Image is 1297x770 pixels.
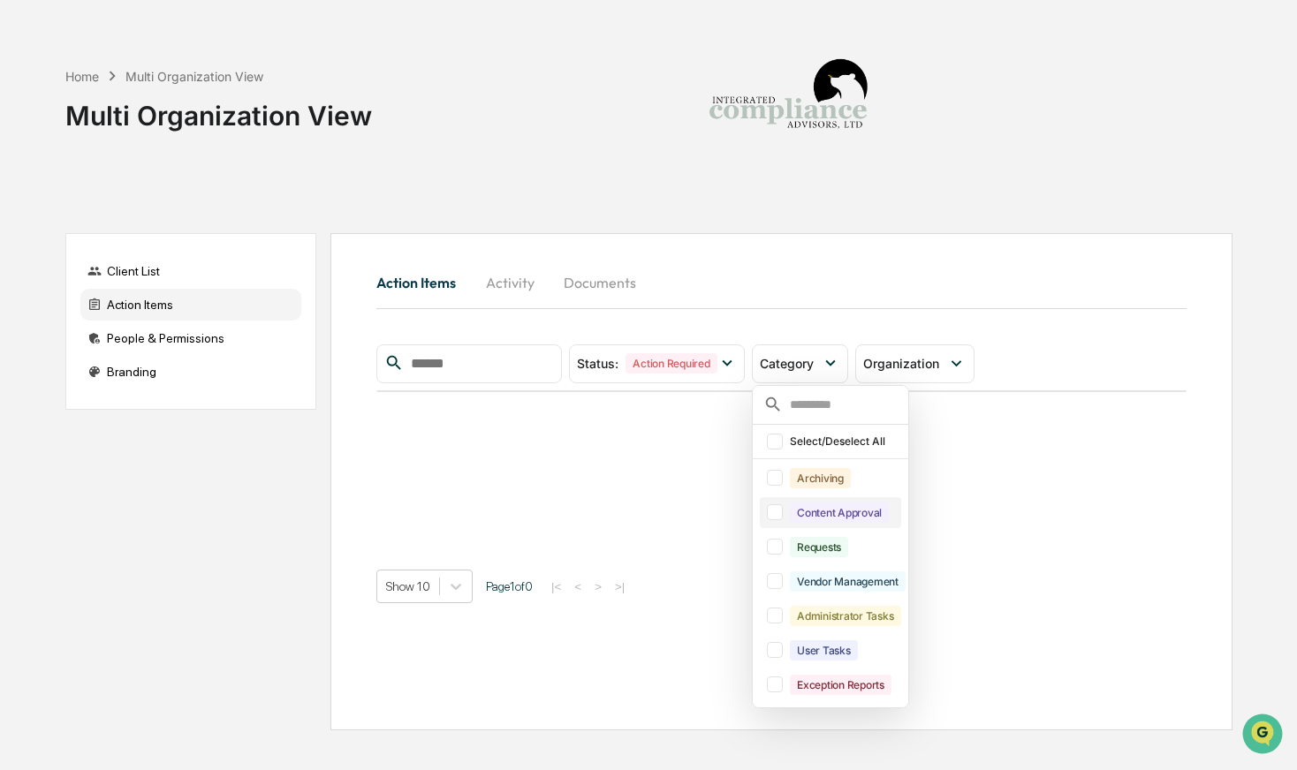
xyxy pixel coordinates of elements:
a: 🔎Data Lookup [11,249,118,281]
span: Preclearance [35,223,114,240]
span: Category [760,356,814,371]
div: Action Items [80,289,301,321]
img: Integrated Compliance Advisors [700,14,876,191]
span: Page 1 of 0 [486,579,533,593]
div: People & Permissions [80,322,301,354]
iframe: Open customer support [1240,712,1288,759]
span: Data Lookup [35,256,111,274]
div: Content Approval [790,502,889,523]
a: 🗄️Attestations [121,215,226,247]
span: Pylon [176,299,214,313]
a: Powered byPylon [125,298,214,313]
div: Start new chat [60,135,290,153]
div: Exception Reports [790,675,891,695]
div: Select/Deselect All [790,434,898,448]
div: 🗄️ [128,224,142,238]
button: < [569,579,587,594]
button: >| [610,579,630,594]
div: Vendor Management [790,571,906,592]
span: Status : [577,356,618,371]
span: Attestations [146,223,219,240]
div: We're available if you need us! [60,153,224,167]
div: Action Required [626,353,717,374]
div: 🔎 [18,258,32,272]
div: Home [65,69,99,84]
div: Branding [80,356,301,388]
div: Multi Organization View [65,86,372,132]
span: Organization [863,356,939,371]
div: Requests [790,537,848,557]
button: > [589,579,607,594]
div: Administrator Tasks [790,606,900,626]
button: Action Items [376,261,470,304]
button: Documents [550,261,650,304]
div: Client List [80,255,301,287]
button: Start new chat [300,140,322,162]
div: User Tasks [790,640,858,661]
div: Multi Organization View [125,69,263,84]
img: 1746055101610-c473b297-6a78-478c-a979-82029cc54cd1 [18,135,49,167]
button: Activity [470,261,550,304]
div: 🖐️ [18,224,32,238]
div: activity tabs [376,261,1187,304]
button: |< [546,579,566,594]
a: 🖐️Preclearance [11,215,121,247]
div: Archiving [790,468,851,488]
p: How can we help? [18,37,322,65]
